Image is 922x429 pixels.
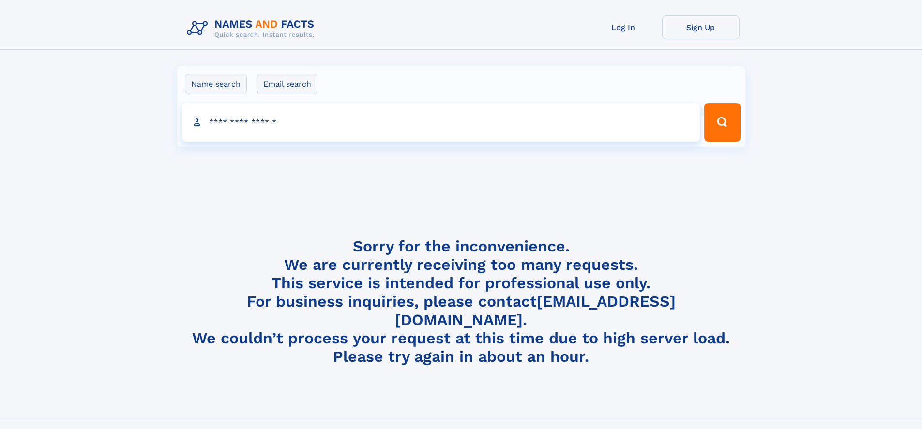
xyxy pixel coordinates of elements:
[585,15,662,39] a: Log In
[183,237,740,366] h4: Sorry for the inconvenience. We are currently receiving too many requests. This service is intend...
[182,103,700,142] input: search input
[704,103,740,142] button: Search Button
[257,74,317,94] label: Email search
[185,74,247,94] label: Name search
[183,15,322,42] img: Logo Names and Facts
[662,15,740,39] a: Sign Up
[395,292,676,329] a: [EMAIL_ADDRESS][DOMAIN_NAME]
